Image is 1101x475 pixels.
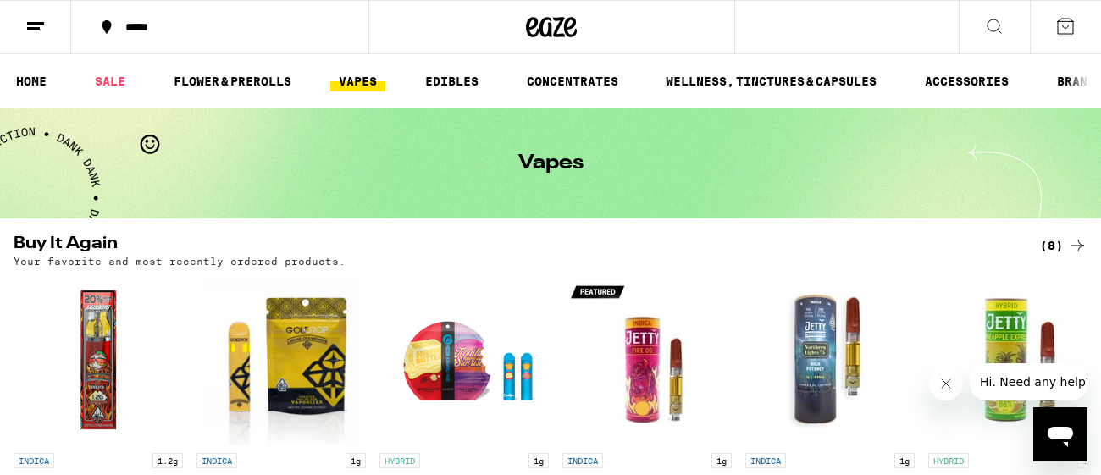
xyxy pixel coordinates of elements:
p: INDICA [196,453,237,468]
a: FLOWER & PREROLLS [165,71,300,91]
p: 1g [528,453,549,468]
p: HYBRID [379,453,420,468]
p: 1.2g [152,453,183,468]
iframe: Button to launch messaging window [1033,407,1087,461]
p: 1g [711,453,732,468]
p: 1g [1077,453,1098,468]
img: GoldDrop - Grape Ape Liquid Diamonds AIO - 1g [202,275,359,445]
h2: Buy It Again [14,235,1004,256]
a: VAPES [330,71,385,91]
a: CONCENTRATES [518,71,627,91]
a: (8) [1040,235,1087,256]
iframe: Message from company [970,363,1087,400]
a: HOME [8,71,55,91]
p: INDICA [14,453,54,468]
p: INDICA [745,453,786,468]
p: INDICA [562,453,603,468]
img: Jetty Extracts - Pineapple Express - 1g [928,275,1098,445]
h1: Vapes [518,153,584,174]
a: SALE [86,71,134,91]
a: WELLNESS, TINCTURES & CAPSULES [657,71,885,91]
span: Hi. Need any help? [10,12,122,25]
p: HYBRID [928,453,969,468]
img: Jetty Extracts - Northern Lights #5 - 1g [745,275,915,445]
img: Sluggers - Fire OG AIO - 1.2g [14,275,183,445]
iframe: Close message [929,367,963,400]
a: ACCESSORIES [916,71,1017,91]
img: Jetty Extracts - Fire OG - 1g [562,275,732,445]
p: 1g [346,453,366,468]
img: Cookies - BernieHana Butter/ Tequila Sunrise 3 in 1 AIO - 1g [379,275,549,445]
p: Your favorite and most recently ordered products. [14,256,346,267]
p: 1g [894,453,915,468]
a: EDIBLES [417,71,487,91]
